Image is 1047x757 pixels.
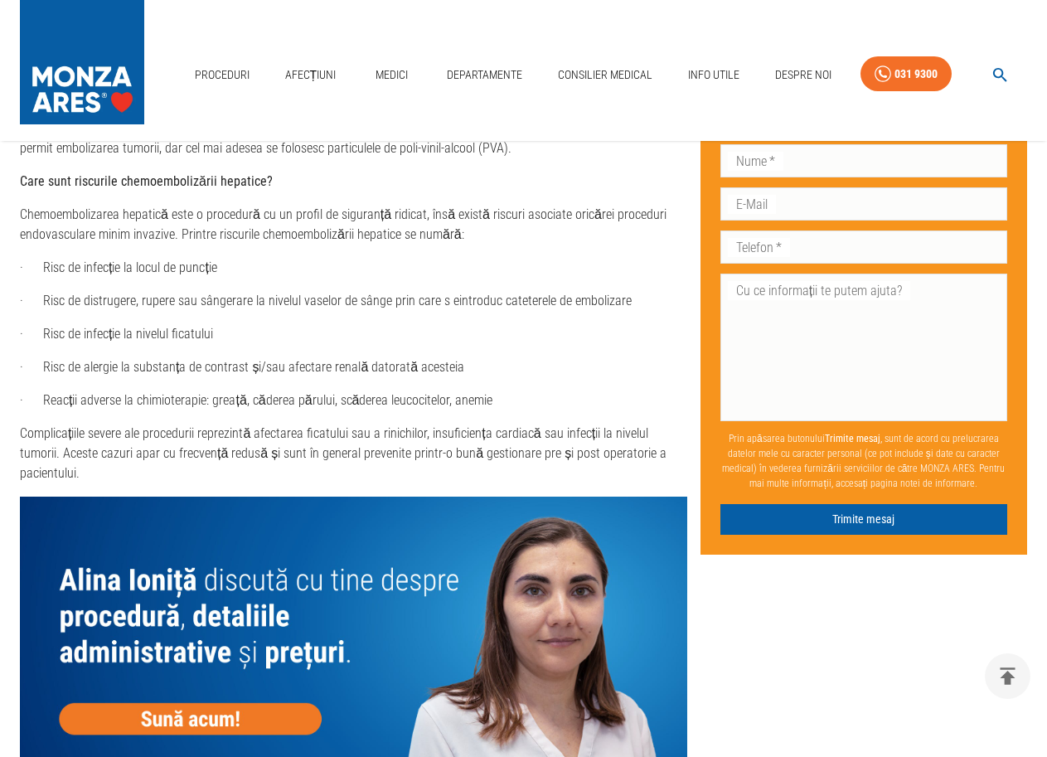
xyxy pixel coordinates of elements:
[20,424,687,483] p: Complicațiile severe ale procedurii reprezintă afectarea ficatului sau a rinichilor, insuficiența...
[768,58,838,92] a: Despre Noi
[188,58,256,92] a: Proceduri
[440,58,529,92] a: Departamente
[681,58,746,92] a: Info Utile
[894,64,938,85] div: 031 9300
[825,433,880,444] b: Trimite mesaj
[20,357,687,377] p: · Risc de alergie la substanța de contrast și/sau afectare renală datorată acesteia
[20,173,273,189] strong: Care sunt riscurile chemoembolizării hepatice?
[985,653,1030,699] button: delete
[20,324,687,344] p: · Risc de infecție la nivelul ficatului
[720,425,1007,497] p: Prin apăsarea butonului , sunt de acord cu prelucrarea datelor mele cu caracter personal (ce pot ...
[20,205,687,245] p: Chemoembolizarea hepatică este o procedură cu un profil de siguranță ridicat, însă există riscuri...
[20,391,687,410] p: · Reacții adverse la chimioterapie: greață, căderea părului, scăderea leucocitelor, anemie
[20,258,687,278] p: · Risc de infecție la locul de puncție
[551,58,659,92] a: Consilier Medical
[279,58,343,92] a: Afecțiuni
[720,504,1007,535] button: Trimite mesaj
[20,291,687,311] p: · Risc de distrugere, rupere sau sângerare la nivelul vaselor de sânge prin care s eintroduc cate...
[365,58,418,92] a: Medici
[860,56,952,92] a: 031 9300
